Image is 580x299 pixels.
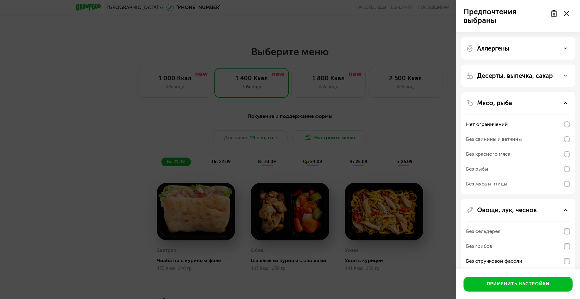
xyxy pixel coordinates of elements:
p: Овощи, лук, чеснок [477,206,537,214]
button: Применить настройки [464,277,573,292]
p: Десерты, выпечка, сахар [477,72,553,79]
p: Предпочтения выбраны [464,7,547,25]
div: Нет ограничений [466,121,508,128]
div: Без сельдерея [466,228,500,235]
div: Без стручковой фасоли [466,257,522,265]
div: Без рыбы [466,165,488,173]
p: Мясо, рыба [477,99,512,107]
p: Аллергены [477,45,509,52]
div: Без красного мяса [466,150,510,158]
div: Без грибов [466,243,492,250]
div: Без мяса и птицы [466,180,507,188]
div: Применить настройки [487,281,550,287]
div: Без свинины и ветчины [466,136,522,143]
